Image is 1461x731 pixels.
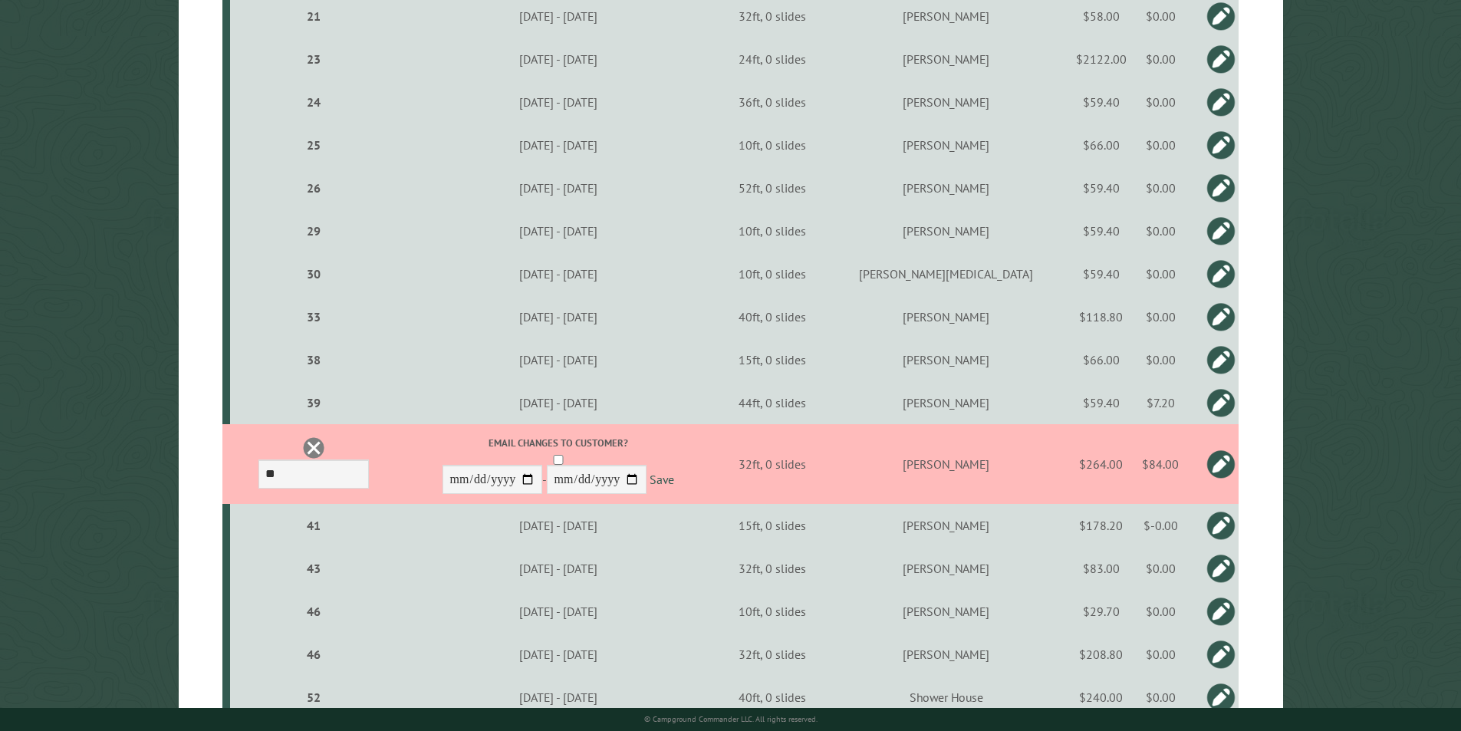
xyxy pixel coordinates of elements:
td: 32ft, 0 slides [722,633,822,676]
td: $59.40 [1071,209,1132,252]
div: [DATE] - [DATE] [397,604,719,619]
td: 10ft, 0 slides [722,252,822,295]
td: 40ft, 0 slides [722,676,822,719]
td: [PERSON_NAME] [822,209,1071,252]
td: 40ft, 0 slides [722,295,822,338]
td: $0.00 [1132,633,1190,676]
td: $0.00 [1132,38,1190,81]
td: 15ft, 0 slides [722,338,822,381]
td: 32ft, 0 slides [722,424,822,504]
td: 15ft, 0 slides [722,504,822,547]
div: [DATE] - [DATE] [397,266,719,282]
div: [DATE] - [DATE] [397,51,719,67]
td: $0.00 [1132,209,1190,252]
div: [DATE] - [DATE] [397,518,719,533]
td: $0.00 [1132,676,1190,719]
div: [DATE] - [DATE] [397,180,719,196]
small: © Campground Commander LLC. All rights reserved. [644,714,818,724]
td: [PERSON_NAME] [822,81,1071,123]
td: $84.00 [1132,424,1190,504]
td: $0.00 [1132,252,1190,295]
div: [DATE] - [DATE] [397,690,719,705]
td: 10ft, 0 slides [722,590,822,633]
div: [DATE] - [DATE] [397,647,719,662]
div: 21 [236,8,392,24]
div: [DATE] - [DATE] [397,223,719,239]
label: Email changes to customer? [397,436,719,450]
div: 30 [236,266,392,282]
td: [PERSON_NAME] [822,166,1071,209]
td: [PERSON_NAME] [822,381,1071,424]
td: $59.40 [1071,81,1132,123]
td: [PERSON_NAME][MEDICAL_DATA] [822,252,1071,295]
div: [DATE] - [DATE] [397,94,719,110]
td: $66.00 [1071,338,1132,381]
td: $0.00 [1132,166,1190,209]
td: $208.80 [1071,633,1132,676]
div: 43 [236,561,392,576]
td: $0.00 [1132,338,1190,381]
div: 25 [236,137,392,153]
div: 23 [236,51,392,67]
div: [DATE] - [DATE] [397,309,719,324]
div: 26 [236,180,392,196]
td: [PERSON_NAME] [822,123,1071,166]
td: 32ft, 0 slides [722,547,822,590]
td: Shower House [822,676,1071,719]
td: [PERSON_NAME] [822,504,1071,547]
td: $83.00 [1071,547,1132,590]
td: 52ft, 0 slides [722,166,822,209]
td: $29.70 [1071,590,1132,633]
a: Delete this reservation [302,436,325,459]
div: [DATE] - [DATE] [397,352,719,367]
td: $7.20 [1132,381,1190,424]
div: 46 [236,647,392,662]
td: [PERSON_NAME] [822,295,1071,338]
div: - [397,436,719,498]
td: 44ft, 0 slides [722,381,822,424]
div: [DATE] - [DATE] [397,137,719,153]
div: 38 [236,352,392,367]
div: 52 [236,690,392,705]
td: [PERSON_NAME] [822,547,1071,590]
div: 41 [236,518,392,533]
div: 29 [236,223,392,239]
td: 10ft, 0 slides [722,123,822,166]
div: 24 [236,94,392,110]
td: [PERSON_NAME] [822,338,1071,381]
td: $66.00 [1071,123,1132,166]
div: 33 [236,309,392,324]
div: 39 [236,395,392,410]
td: [PERSON_NAME] [822,424,1071,504]
td: $0.00 [1132,81,1190,123]
td: [PERSON_NAME] [822,38,1071,81]
td: $178.20 [1071,504,1132,547]
td: $0.00 [1132,123,1190,166]
div: [DATE] - [DATE] [397,395,719,410]
td: [PERSON_NAME] [822,633,1071,676]
td: $2122.00 [1071,38,1132,81]
td: $-0.00 [1132,504,1190,547]
td: 24ft, 0 slides [722,38,822,81]
td: $118.80 [1071,295,1132,338]
td: $59.40 [1071,252,1132,295]
td: $240.00 [1071,676,1132,719]
td: 36ft, 0 slides [722,81,822,123]
div: [DATE] - [DATE] [397,561,719,576]
div: [DATE] - [DATE] [397,8,719,24]
td: $0.00 [1132,295,1190,338]
td: $59.40 [1071,381,1132,424]
td: $0.00 [1132,590,1190,633]
a: Save [650,473,674,488]
td: $59.40 [1071,166,1132,209]
div: 46 [236,604,392,619]
td: 10ft, 0 slides [722,209,822,252]
td: $264.00 [1071,424,1132,504]
td: [PERSON_NAME] [822,590,1071,633]
td: $0.00 [1132,547,1190,590]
